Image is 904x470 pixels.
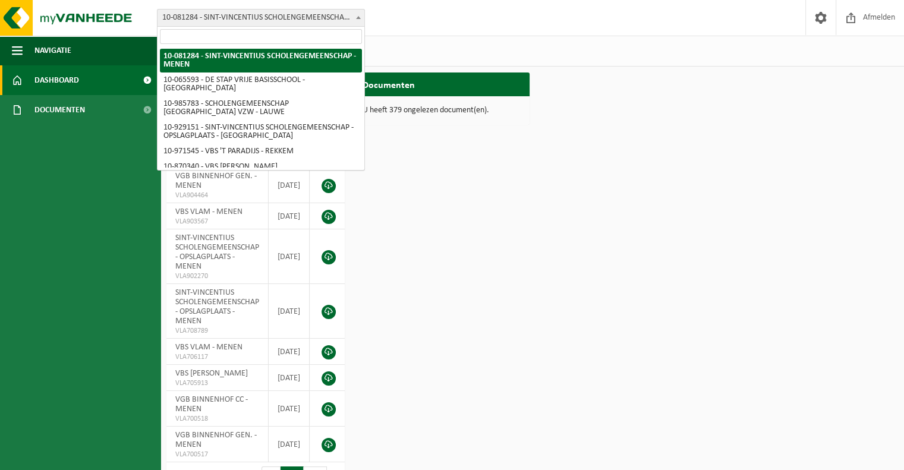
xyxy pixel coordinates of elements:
span: VLA700518 [175,414,259,424]
li: 10-971545 - VBS 'T PARADIJS - REKKEM [160,144,362,159]
td: [DATE] [269,391,310,427]
td: [DATE] [269,168,310,203]
span: VBS VLAM - MENEN [175,207,242,216]
li: 10-929151 - SINT-VINCENTIUS SCHOLENGEMEENSCHAP - OPSLAGPLAATS - [GEOGRAPHIC_DATA] [160,120,362,144]
span: SINT-VINCENTIUS SCHOLENGEMEENSCHAP - OPSLAGPLAATS - MENEN [175,288,259,326]
td: [DATE] [269,284,310,339]
span: VGB BINNENHOF CC - MENEN [175,395,248,414]
span: VBS [PERSON_NAME] [175,369,248,378]
td: [DATE] [269,427,310,462]
td: [DATE] [269,203,310,229]
span: VLA903567 [175,217,259,226]
span: VLA708789 [175,326,259,336]
h2: Documenten [351,72,427,96]
span: 10-081284 - SINT-VINCENTIUS SCHOLENGEMEENSCHAP - MENEN [157,9,365,27]
span: VGB BINNENHOF GEN. - MENEN [175,172,257,190]
span: 10-081284 - SINT-VINCENTIUS SCHOLENGEMEENSCHAP - MENEN [158,10,364,26]
span: Navigatie [34,36,71,65]
li: 10-870340 - VBS [PERSON_NAME] [160,159,362,175]
span: VLA904464 [175,191,259,200]
span: Dashboard [34,65,79,95]
li: 10-065593 - DE STAP VRIJE BASISSCHOOL - [GEOGRAPHIC_DATA] [160,72,362,96]
span: VLA706117 [175,352,259,362]
span: VGB BINNENHOF GEN. - MENEN [175,431,257,449]
span: VLA700517 [175,450,259,459]
td: [DATE] [269,229,310,284]
p: U heeft 379 ongelezen document(en). [363,106,517,115]
span: VBS VLAM - MENEN [175,343,242,352]
span: VLA902270 [175,272,259,281]
li: 10-985783 - SCHOLENGEMEENSCHAP [GEOGRAPHIC_DATA] VZW - LAUWE [160,96,362,120]
span: VLA705913 [175,378,259,388]
li: 10-081284 - SINT-VINCENTIUS SCHOLENGEMEENSCHAP - MENEN [160,49,362,72]
span: Documenten [34,95,85,125]
td: [DATE] [269,365,310,391]
span: SINT-VINCENTIUS SCHOLENGEMEENSCHAP - OPSLAGPLAATS - MENEN [175,234,259,271]
td: [DATE] [269,339,310,365]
